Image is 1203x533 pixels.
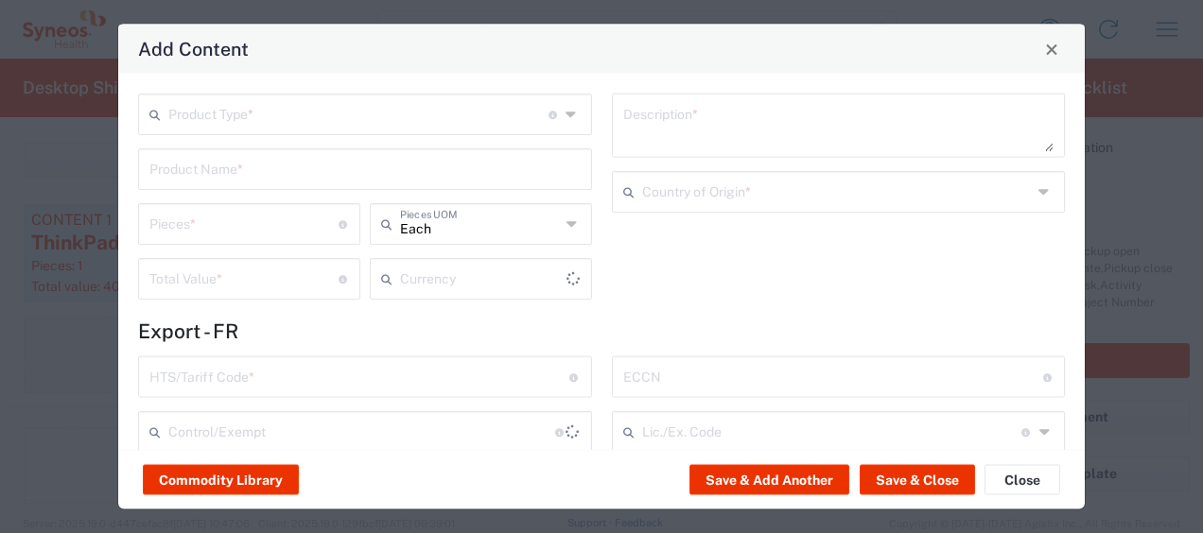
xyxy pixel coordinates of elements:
[1038,36,1065,62] button: Close
[138,319,1065,343] h4: Export - FR
[689,465,849,495] button: Save & Add Another
[143,465,299,495] button: Commodity Library
[985,465,1060,495] button: Close
[138,35,249,62] h4: Add Content
[860,465,975,495] button: Save & Close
